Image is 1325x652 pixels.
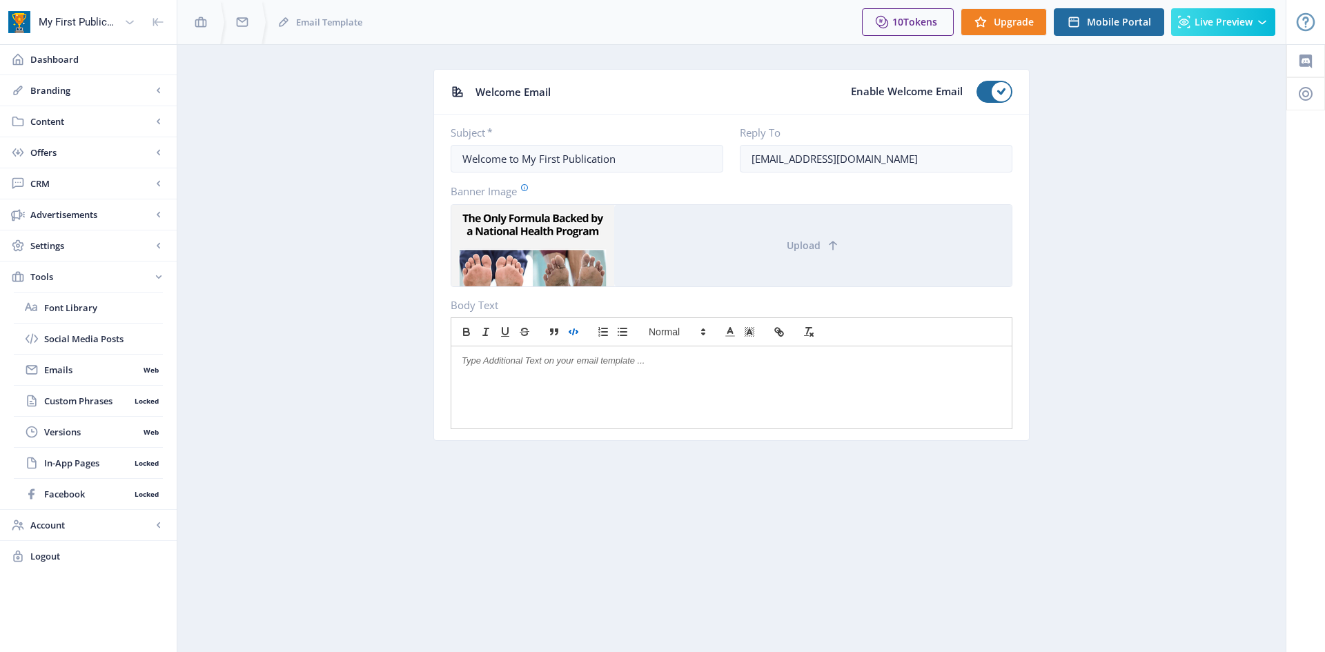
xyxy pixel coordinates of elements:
[14,417,163,447] a: VersionsWeb
[1087,17,1151,28] span: Mobile Portal
[139,425,163,439] nb-badge: Web
[30,549,166,563] span: Logout
[851,81,963,103] span: Enable Welcome Email
[39,7,119,37] div: My First Publication
[30,208,152,221] span: Advertisements
[1054,8,1164,36] button: Mobile Portal
[451,126,712,139] label: Subject
[1171,8,1275,36] button: Live Preview
[30,115,152,128] span: Content
[14,479,163,509] a: FacebookLocked
[44,394,130,408] span: Custom Phrases
[787,240,821,251] span: Upload
[30,270,152,284] span: Tools
[1195,17,1253,28] span: Live Preview
[994,17,1034,28] span: Upgrade
[14,448,163,478] a: In-App PagesLocked
[30,83,152,97] span: Branding
[130,456,163,470] nb-badge: Locked
[14,324,163,354] a: Social Media Posts
[44,456,130,470] span: In-App Pages
[44,301,163,315] span: Font Library
[961,8,1047,36] button: Upgrade
[903,15,937,28] span: Tokens
[44,487,130,501] span: Facebook
[30,518,152,532] span: Account
[139,363,163,377] nb-badge: Web
[614,205,1012,286] button: Upload
[44,425,139,439] span: Versions
[451,184,1001,199] label: Banner Image
[130,487,163,501] nb-badge: Locked
[44,332,163,346] span: Social Media Posts
[14,386,163,416] a: Custom PhrasesLocked
[130,394,163,408] nb-badge: Locked
[451,298,1001,312] label: Body Text
[30,239,152,253] span: Settings
[296,15,362,29] span: Email Template
[30,52,166,66] span: Dashboard
[740,126,1001,139] label: Reply To
[14,355,163,385] a: EmailsWeb
[44,363,139,377] span: Emails
[30,177,152,190] span: CRM
[14,293,163,323] a: Font Library
[862,8,954,36] button: 10Tokens
[475,81,551,103] span: Welcome Email
[30,146,152,159] span: Offers
[8,11,30,33] img: app-icon.png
